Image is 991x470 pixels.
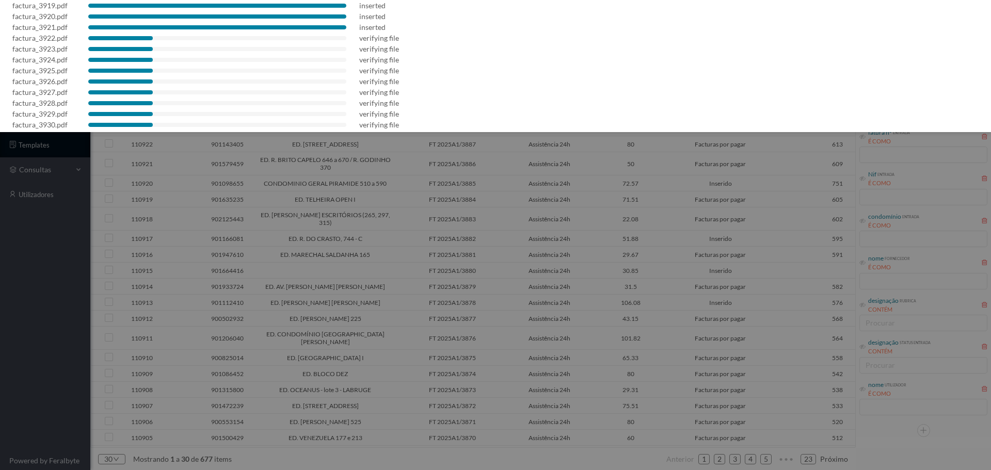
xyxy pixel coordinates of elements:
[359,33,399,43] div: verifying file
[12,22,68,33] div: factura_3921.pdf
[359,119,399,130] div: verifying file
[12,76,68,87] div: factura_3926.pdf
[12,108,68,119] div: factura_3929.pdf
[12,130,68,141] div: factura_3931.pdf
[12,11,68,22] div: factura_3920.pdf
[12,65,68,76] div: factura_3925.pdf
[12,119,68,130] div: factura_3930.pdf
[359,65,399,76] div: verifying file
[359,22,386,33] div: inserted
[359,108,399,119] div: verifying file
[359,11,386,22] div: inserted
[359,87,399,98] div: verifying file
[359,130,399,141] div: verifying file
[12,33,68,43] div: factura_3922.pdf
[359,43,399,54] div: verifying file
[359,76,399,87] div: verifying file
[12,98,68,108] div: factura_3928.pdf
[12,43,68,54] div: factura_3923.pdf
[12,54,68,65] div: factura_3924.pdf
[359,54,399,65] div: verifying file
[12,87,68,98] div: factura_3927.pdf
[359,98,399,108] div: verifying file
